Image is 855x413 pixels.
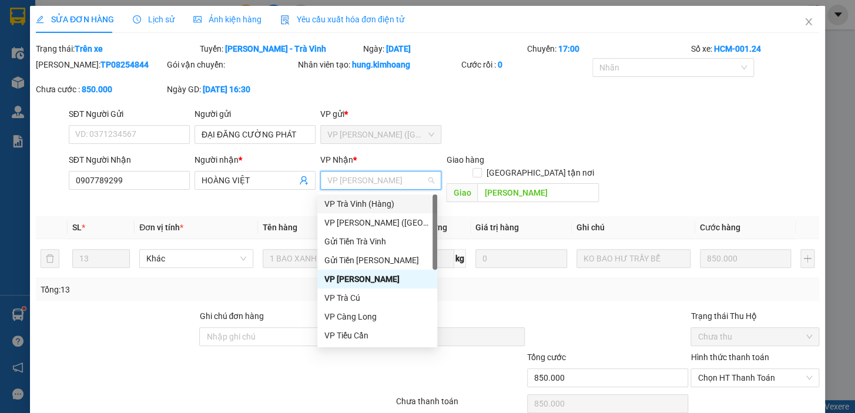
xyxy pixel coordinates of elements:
[298,58,460,71] div: Nhân viên tạo:
[199,327,361,346] input: Ghi chú đơn hàng
[804,17,813,26] span: close
[5,34,47,45] span: PHƯỢNG
[39,6,136,18] strong: BIÊN NHẬN GỬI HÀNG
[454,249,466,268] span: kg
[299,176,309,185] span: user-add
[133,15,175,24] span: Lịch sử
[700,249,792,268] input: 0
[327,172,434,189] span: VP Vũng Liêm
[526,42,690,55] div: Chuyến:
[324,216,430,229] div: VP [PERSON_NAME] ([GEOGRAPHIC_DATA])
[146,250,246,267] span: Khác
[5,51,172,73] p: NHẬN:
[558,44,579,53] b: 17:00
[446,155,484,164] span: Giao hàng
[317,326,437,345] div: VP Tiểu Cần
[324,329,430,342] div: VP Tiểu Cần
[72,223,82,232] span: SL
[698,328,812,345] span: Chưa thu
[5,23,172,45] p: GỬI:
[317,270,437,288] div: VP Vũng Liêm
[167,83,296,96] div: Ngày GD:
[41,249,59,268] button: delete
[317,194,437,213] div: VP Trà Vinh (Hàng)
[324,310,430,323] div: VP Càng Long
[167,58,296,71] div: Gói vận chuyển:
[320,108,441,120] div: VP gửi
[461,58,590,71] div: Cước rồi :
[317,307,437,326] div: VP Càng Long
[5,23,134,45] span: VP [GEOGRAPHIC_DATA] -
[317,213,437,232] div: VP Trần Phú (Hàng)
[690,352,769,362] label: Hình thức thanh toán
[69,153,190,166] div: SĐT Người Nhận
[5,88,28,99] span: GIAO:
[317,232,437,251] div: Gửi Tiền Trà Vinh
[362,42,526,55] div: Ngày:
[263,249,377,268] input: VD: Bàn, Ghế
[446,183,477,202] span: Giao
[133,15,141,23] span: clock-circle
[317,288,437,307] div: VP Trà Cú
[324,291,430,304] div: VP Trà Cú
[36,83,165,96] div: Chưa cước :
[5,51,118,73] span: VP [PERSON_NAME] ([GEOGRAPHIC_DATA])
[41,283,331,296] div: Tổng: 13
[792,6,825,39] button: Close
[36,15,114,24] span: SỬA ĐƠN HÀNG
[324,197,430,210] div: VP Trà Vinh (Hàng)
[713,44,760,53] b: HCM-001.24
[100,60,149,69] b: TP08254844
[327,126,434,143] span: VP Trần Phú (Hàng)
[193,15,261,24] span: Ảnh kiện hàng
[352,60,410,69] b: hung.kimhoang
[527,352,566,362] span: Tổng cước
[482,166,599,179] span: [GEOGRAPHIC_DATA] tận nơi
[203,85,250,94] b: [DATE] 16:30
[475,223,519,232] span: Giá trị hàng
[35,42,199,55] div: Trạng thái:
[224,44,326,53] b: [PERSON_NAME] - Trà Vinh
[700,223,740,232] span: Cước hàng
[280,15,404,24] span: Yêu cầu xuất hóa đơn điện tử
[280,15,290,25] img: icon
[698,369,812,387] span: Chọn HT Thanh Toán
[195,108,316,120] div: Người gửi
[324,235,430,248] div: Gửi Tiền Trà Vinh
[36,15,44,23] span: edit
[195,153,316,166] div: Người nhận
[689,42,820,55] div: Số xe:
[69,108,190,120] div: SĐT Người Gửi
[193,15,202,23] span: picture
[498,60,502,69] b: 0
[576,249,690,268] input: Ghi Chú
[199,311,264,321] label: Ghi chú đơn hàng
[572,216,695,239] th: Ghi chú
[63,75,88,86] span: HÙNG
[317,251,437,270] div: Gửi Tiền Trần Phú
[475,249,567,268] input: 0
[477,183,599,202] input: Dọc đường
[198,42,362,55] div: Tuyến:
[5,75,88,86] span: 0977999909 -
[690,310,819,323] div: Trạng thái Thu Hộ
[75,44,103,53] b: Trên xe
[320,155,353,164] span: VP Nhận
[324,273,430,286] div: VP [PERSON_NAME]
[800,249,814,268] button: plus
[386,44,411,53] b: [DATE]
[82,85,112,94] b: 850.000
[36,58,165,71] div: [PERSON_NAME]:
[263,223,297,232] span: Tên hàng
[139,223,183,232] span: Đơn vị tính
[324,254,430,267] div: Gửi Tiền [PERSON_NAME]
